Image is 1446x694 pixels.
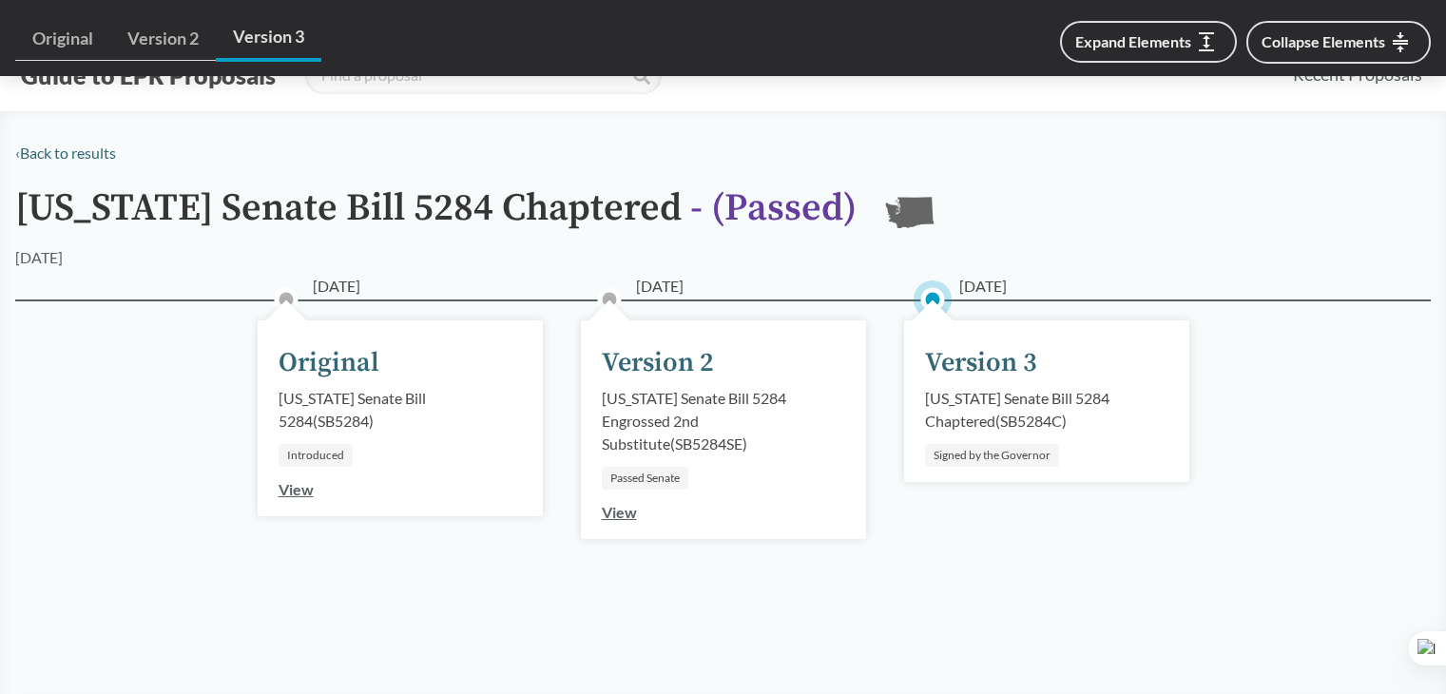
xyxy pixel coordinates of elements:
[602,503,637,521] a: View
[602,387,845,455] div: [US_STATE] Senate Bill 5284 Engrossed 2nd Substitute ( SB5284SE )
[959,275,1007,298] span: [DATE]
[279,480,314,498] a: View
[1246,21,1431,64] button: Collapse Elements
[925,387,1168,433] div: [US_STATE] Senate Bill 5284 Chaptered ( SB5284C )
[15,246,63,269] div: [DATE]
[636,275,684,298] span: [DATE]
[15,17,110,61] a: Original
[313,275,360,298] span: [DATE]
[690,184,857,232] span: - ( Passed )
[925,444,1059,467] div: Signed by the Governor
[602,467,688,490] div: Passed Senate
[15,144,116,162] a: ‹Back to results
[279,343,379,383] div: Original
[279,387,522,433] div: [US_STATE] Senate Bill 5284 ( SB5284 )
[216,15,321,62] a: Version 3
[1060,21,1237,63] button: Expand Elements
[925,343,1037,383] div: Version 3
[110,17,216,61] a: Version 2
[279,444,353,467] div: Introduced
[602,343,714,383] div: Version 2
[15,187,857,246] h1: [US_STATE] Senate Bill 5284 Chaptered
